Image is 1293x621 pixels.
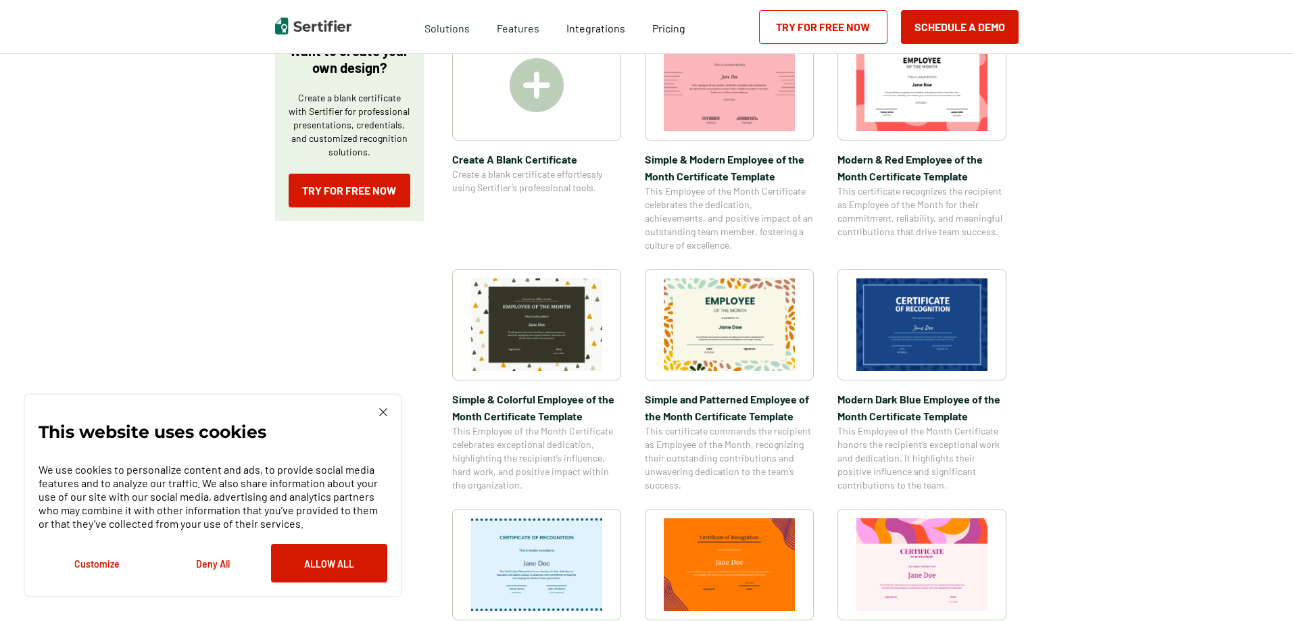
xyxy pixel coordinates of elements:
a: Simple & Modern Employee of the Month Certificate TemplateSimple & Modern Employee of the Month C... [645,29,814,252]
p: This website uses cookies [39,425,266,439]
a: Try for Free Now [289,174,410,207]
img: Certificate of Achievement for Preschool Template [856,518,987,611]
p: Create a blank certificate with Sertifier for professional presentations, credentials, and custom... [289,91,410,159]
a: Simple & Colorful Employee of the Month Certificate TemplateSimple & Colorful Employee of the Mon... [452,269,621,492]
a: Integrations [566,18,625,35]
span: This certificate commends the recipient as Employee of the Month, recognizing their outstanding c... [645,424,814,492]
button: Schedule a Demo [901,10,1019,44]
img: Certificate of Recognition for Teachers Template [471,518,602,611]
span: Create A Blank Certificate [452,151,621,168]
a: Simple and Patterned Employee of the Month Certificate TemplateSimple and Patterned Employee of t... [645,269,814,492]
span: Modern Dark Blue Employee of the Month Certificate Template [837,391,1006,424]
img: Modern Dark Blue Employee of the Month Certificate Template [856,278,987,371]
span: Create a blank certificate effortlessly using Sertifier’s professional tools. [452,168,621,195]
span: Solutions [424,18,470,35]
a: Pricing [652,18,685,35]
button: Customize [39,544,155,582]
a: Modern Dark Blue Employee of the Month Certificate TemplateModern Dark Blue Employee of the Month... [837,269,1006,492]
button: Allow All [271,544,387,582]
p: Want to create your own design? [289,43,410,76]
span: Simple and Patterned Employee of the Month Certificate Template [645,391,814,424]
a: Try for Free Now [759,10,887,44]
span: Simple & Modern Employee of the Month Certificate Template [645,151,814,184]
img: Certificate of Recognition for Pastor [664,518,795,611]
span: Integrations [566,22,625,34]
img: Simple & Modern Employee of the Month Certificate Template [664,39,795,131]
span: This certificate recognizes the recipient as Employee of the Month for their commitment, reliabil... [837,184,1006,239]
span: This Employee of the Month Certificate celebrates exceptional dedication, highlighting the recipi... [452,424,621,492]
span: This Employee of the Month Certificate honors the recipient’s exceptional work and dedication. It... [837,424,1006,492]
img: Sertifier | Digital Credentialing Platform [275,18,351,34]
img: Simple and Patterned Employee of the Month Certificate Template [664,278,795,371]
a: Modern & Red Employee of the Month Certificate TemplateModern & Red Employee of the Month Certifi... [837,29,1006,252]
p: We use cookies to personalize content and ads, to provide social media features and to analyze ou... [39,463,387,530]
button: Deny All [155,544,271,582]
img: Modern & Red Employee of the Month Certificate Template [856,39,987,131]
span: Simple & Colorful Employee of the Month Certificate Template [452,391,621,424]
img: Create A Blank Certificate [510,58,564,112]
img: Cookie Popup Close [379,408,387,416]
span: This Employee of the Month Certificate celebrates the dedication, achievements, and positive impa... [645,184,814,252]
img: Simple & Colorful Employee of the Month Certificate Template [471,278,602,371]
span: Pricing [652,22,685,34]
span: Modern & Red Employee of the Month Certificate Template [837,151,1006,184]
span: Features [497,18,539,35]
